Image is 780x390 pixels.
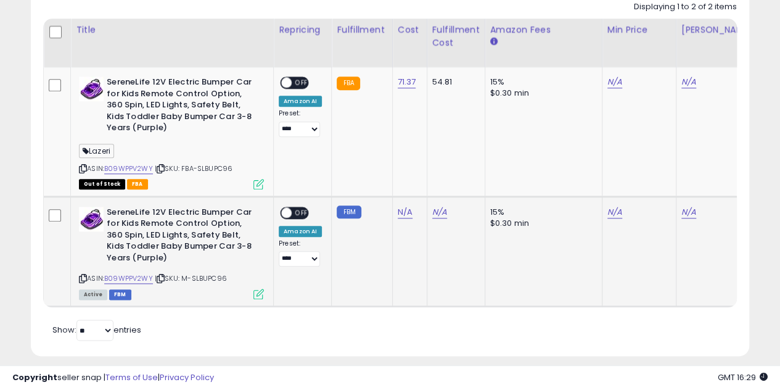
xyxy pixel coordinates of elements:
[79,207,104,231] img: 41Va0-IGNgL._SL40_.jpg
[155,273,227,283] span: | SKU: M-SLBUPC96
[52,324,141,336] span: Show: entries
[79,144,114,158] span: Lazeri
[681,23,755,36] div: [PERSON_NAME]
[107,207,257,267] b: SereneLife 12V Electric Bumper Car for Kids Remote Control Option, 360 Spin, LED Lights, Safety B...
[432,206,447,218] a: N/A
[607,206,622,218] a: N/A
[79,179,125,189] span: All listings that are currently out of stock and unavailable for purchase on Amazon
[681,76,696,88] a: N/A
[79,207,264,298] div: ASIN:
[718,371,768,383] span: 2025-09-12 16:29 GMT
[109,289,131,300] span: FBM
[79,77,264,188] div: ASIN:
[607,76,622,88] a: N/A
[12,372,214,384] div: seller snap | |
[292,207,311,218] span: OFF
[490,218,593,229] div: $0.30 min
[490,207,593,218] div: 15%
[279,96,322,107] div: Amazon AI
[398,206,413,218] a: N/A
[490,23,597,36] div: Amazon Fees
[79,289,107,300] span: All listings currently available for purchase on Amazon
[279,226,322,237] div: Amazon AI
[432,77,475,88] div: 54.81
[490,36,498,48] small: Amazon Fees.
[398,23,422,36] div: Cost
[155,164,232,173] span: | SKU: FBA-SLBUPC96
[681,206,696,218] a: N/A
[104,273,153,284] a: B09WPPV2WY
[105,371,158,383] a: Terms of Use
[12,371,57,383] strong: Copyright
[607,23,671,36] div: Min Price
[634,1,737,13] div: Displaying 1 to 2 of 2 items
[490,77,593,88] div: 15%
[292,78,311,88] span: OFF
[490,88,593,99] div: $0.30 min
[398,76,416,88] a: 71.37
[432,23,480,49] div: Fulfillment Cost
[337,23,387,36] div: Fulfillment
[104,164,153,174] a: B09WPPV2WY
[337,205,361,218] small: FBM
[160,371,214,383] a: Privacy Policy
[76,23,268,36] div: Title
[337,77,359,90] small: FBA
[79,77,104,101] img: 41Va0-IGNgL._SL40_.jpg
[127,179,148,189] span: FBA
[279,23,326,36] div: Repricing
[279,109,322,137] div: Preset:
[279,239,322,267] div: Preset:
[107,77,257,137] b: SereneLife 12V Electric Bumper Car for Kids Remote Control Option, 360 Spin, LED Lights, Safety B...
